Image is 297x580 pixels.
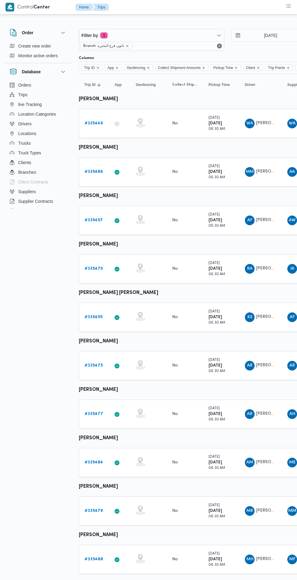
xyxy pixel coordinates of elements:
b: # 335475 [85,364,103,367]
a: #335477 [85,410,103,418]
div: Muhammad Saaid Abadalsmd Aljmsai [287,458,297,467]
b: [DATE] [209,121,222,125]
b: # 335488 [85,557,103,561]
span: KS [247,312,252,322]
span: Pickup Time [209,82,230,87]
span: App [105,64,122,71]
b: [PERSON_NAME] [79,242,118,247]
span: [PERSON_NAME] [256,509,291,512]
span: Truck Types [18,149,41,157]
button: Geofencing [133,80,164,90]
button: Home [75,4,94,11]
button: Trip IDSorted in descending order [82,80,106,90]
button: Remove App from selection in this group [115,66,119,70]
span: Devices [18,207,33,215]
span: Driver [245,82,255,87]
button: Devices [7,206,69,216]
button: Remove Collect Shipment Amounts from selection in this group [202,66,205,70]
small: 06:30 AM [209,127,225,131]
a: #335449 [85,120,103,127]
span: AF [290,312,295,322]
div: Wlaid Ahmad Mahmood Alamsairi [245,119,255,128]
div: Wlaid Ahmad Mahmood Alamsairi [287,119,297,128]
span: Location Categories [18,110,56,118]
span: WA [246,119,253,128]
div: Order [5,41,72,63]
small: 06:30 AM [209,515,225,518]
button: Trips [92,4,109,11]
span: [PERSON_NAME] [256,218,291,222]
div: No [172,460,178,465]
span: Geofencing [136,82,156,87]
button: Orders [7,80,69,90]
div: Amaro Rajab Abadalamunam Muhammad Alshrqaoi [245,361,255,371]
button: Remove Trip ID from selection in this group [96,66,100,70]
small: 06:30 AM [209,273,225,276]
div: Database [5,80,72,211]
div: No [172,218,178,223]
b: [PERSON_NAME] [79,145,118,150]
button: Locations [7,129,69,138]
span: MM [288,506,296,516]
b: [DATE] [209,460,222,464]
small: 06:30 AM [209,224,225,228]
small: [DATE] [209,407,220,410]
span: 1 active filters [100,32,108,38]
span: [PERSON_NAME] [256,121,291,125]
span: live Tracking [18,101,42,108]
b: [DATE] [209,412,222,416]
button: Branches [7,167,69,177]
span: Geofencing [127,64,145,71]
div: Muhammad Mahmood Alsaid Azam [245,167,255,177]
span: MS [289,458,295,467]
span: App [108,64,114,71]
div: Msaad Muhammad Athman Ahmad [287,506,297,516]
span: AH [289,409,295,419]
b: [DATE] [209,218,222,222]
span: App [115,82,122,87]
b: [PERSON_NAME] [79,533,118,537]
div: Muhammad Rajab Saif Alnasar Saad Alaam [245,506,255,516]
small: [DATE] [209,455,220,459]
svg: Sorted in descending order [97,82,102,87]
div: Ahmad Husam Aldin Saaid Ahmad [287,409,297,419]
button: Drivers [7,119,69,129]
b: # 335479 [85,509,103,513]
small: 06:30 AM [209,563,225,567]
b: # 335457 [85,218,103,222]
b: [PERSON_NAME] [79,436,118,440]
small: [DATE] [209,552,220,555]
a: #335457 [85,217,103,224]
b: # 335455 [85,315,102,319]
button: Remove Geofencing from selection in this group [146,66,150,70]
span: Create new order [18,42,51,50]
div: No [172,508,178,514]
span: [PERSON_NAME] [256,170,291,173]
span: Clients [18,159,31,166]
b: # 335449 [85,121,103,125]
span: AW [289,216,295,225]
span: Supplier Contracts [18,198,53,205]
button: Truck Types [7,148,69,158]
b: Center [34,5,50,10]
h3: Database [22,68,41,75]
span: [PERSON_NAME] [256,412,291,416]
small: [DATE] [209,213,220,216]
span: AR [247,409,252,419]
div: No [172,121,178,126]
a: #335486 [85,168,103,176]
small: 06:30 AM [209,176,225,179]
span: Pickup Time [213,64,233,71]
span: Collect Shipment Amounts [172,82,198,87]
span: [PERSON_NAME] [256,266,291,270]
div: No [172,266,178,272]
span: IA [290,264,294,274]
b: [PERSON_NAME] [PERSON_NAME] [79,291,158,295]
small: 06:30 AM [209,418,225,421]
div: No [172,315,178,320]
span: MM [246,167,254,177]
span: Client Contracts [18,178,48,186]
small: [DATE] [209,358,220,362]
span: Trip ID [81,64,102,71]
div: Rajab Abadalamunam Bsaioni Shaban [245,264,255,274]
